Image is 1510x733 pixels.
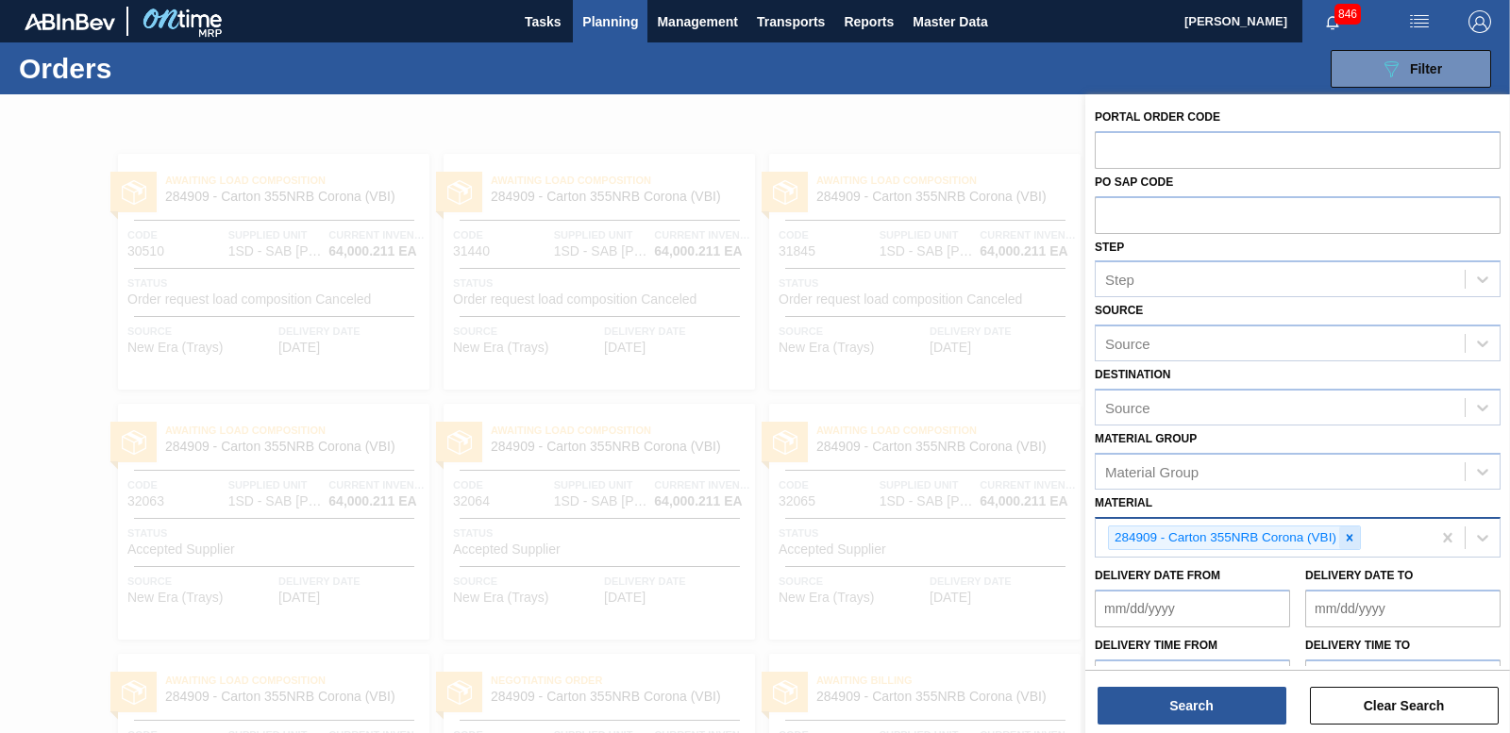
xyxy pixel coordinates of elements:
label: Material [1095,496,1152,509]
h1: Orders [19,58,293,79]
input: mm/dd/yyyy [1095,590,1290,627]
input: mm/dd/yyyy [1305,590,1501,627]
div: Source [1105,399,1150,415]
label: Step [1095,241,1124,254]
label: Source [1095,304,1143,317]
label: PO SAP Code [1095,175,1173,189]
label: Delivery time from [1095,632,1290,659]
label: Delivery Date to [1305,569,1413,582]
div: Source [1105,336,1150,352]
span: Tasks [522,10,563,33]
span: Filter [1410,61,1442,76]
div: Step [1105,272,1134,288]
div: 284909 - Carton 355NRB Corona (VBI) [1109,526,1339,550]
span: Management [657,10,738,33]
button: Notifications [1302,8,1363,35]
button: Filter [1331,50,1491,88]
label: Delivery time to [1305,632,1501,659]
label: Portal Order Code [1095,110,1220,124]
span: Master Data [913,10,987,33]
div: Material Group [1105,463,1199,479]
span: Transports [757,10,825,33]
span: 846 [1334,4,1361,25]
label: Destination [1095,368,1170,381]
label: Material Group [1095,432,1197,445]
img: Logout [1468,10,1491,33]
img: TNhmsLtSVTkK8tSr43FrP2fwEKptu5GPRR3wAAAABJRU5ErkJggg== [25,13,115,30]
span: Reports [844,10,894,33]
img: userActions [1408,10,1431,33]
span: Planning [582,10,638,33]
label: Delivery Date from [1095,569,1220,582]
